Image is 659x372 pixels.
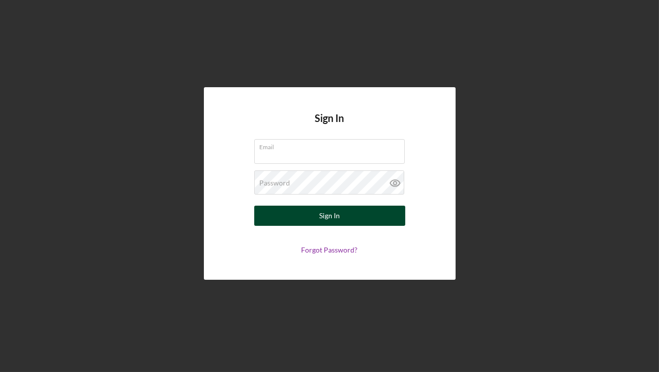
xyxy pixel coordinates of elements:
div: Sign In [319,206,340,226]
button: Sign In [254,206,405,226]
a: Forgot Password? [302,245,358,254]
label: Email [260,140,405,151]
label: Password [260,179,290,187]
h4: Sign In [315,112,344,139]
